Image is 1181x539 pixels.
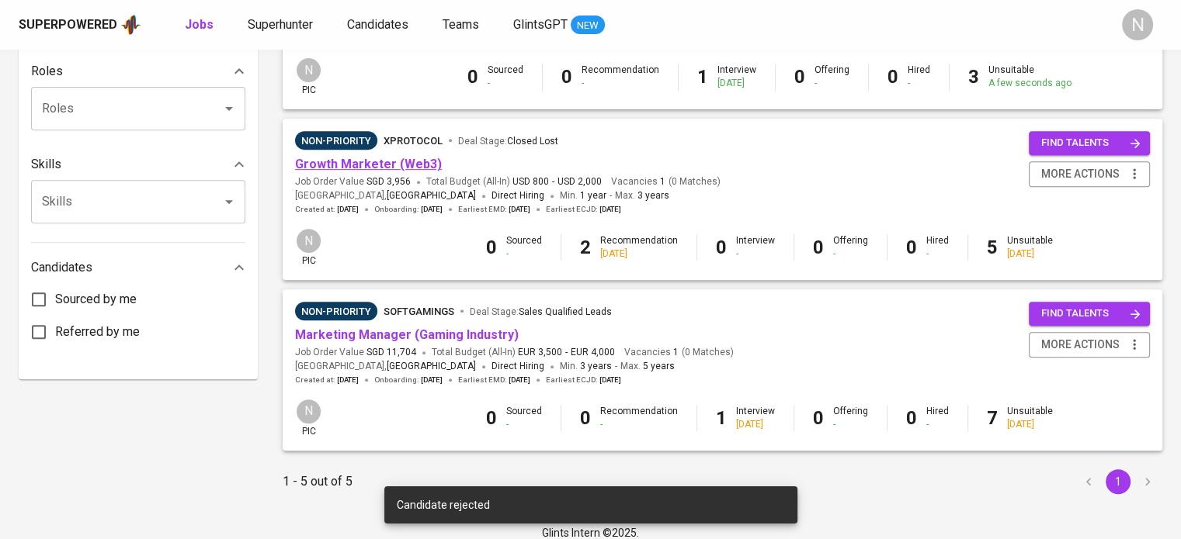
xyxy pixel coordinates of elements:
[443,17,479,32] span: Teams
[1041,305,1141,323] span: find talents
[185,16,217,35] a: Jobs
[736,418,775,431] div: [DATE]
[736,234,775,261] div: Interview
[611,175,721,188] span: Vacancies ( 0 Matches )
[421,204,443,215] span: [DATE]
[815,77,849,90] div: -
[31,149,245,180] div: Skills
[558,175,602,188] span: USD 2,000
[813,407,824,429] b: 0
[906,237,917,258] b: 0
[600,405,678,431] div: Recommendation
[1029,302,1150,326] button: find talents
[347,16,412,35] a: Candidates
[295,304,377,320] span: Non-Priority
[295,359,476,375] span: [GEOGRAPHIC_DATA] ,
[506,405,542,431] div: Sourced
[833,247,868,261] div: -
[518,346,562,359] span: EUR 3,500
[1007,405,1053,431] div: Unsuitable
[716,237,727,258] b: 0
[506,247,542,261] div: -
[580,190,606,201] span: 1 year
[987,407,998,429] b: 7
[716,407,727,429] b: 1
[560,190,606,201] span: Min.
[295,133,377,149] span: Non-Priority
[366,346,416,359] span: SGD 11,704
[624,346,734,359] span: Vacancies ( 0 Matches )
[833,234,868,261] div: Offering
[509,375,530,385] span: [DATE]
[486,237,497,258] b: 0
[337,375,359,385] span: [DATE]
[55,323,140,341] span: Referred by me
[470,306,612,317] span: Deal Stage :
[599,204,621,215] span: [DATE]
[31,258,92,277] p: Candidates
[185,17,214,32] b: Jobs
[1007,247,1053,261] div: [DATE]
[31,62,63,81] p: Roles
[513,16,605,35] a: GlintsGPT NEW
[1041,164,1120,184] span: more actions
[347,17,408,32] span: Candidates
[658,175,665,188] span: 1
[295,302,377,320] div: Pending Client’s Feedback
[295,131,377,150] div: Pending Client’s Feedback
[697,66,708,88] b: 1
[295,188,476,204] span: [GEOGRAPHIC_DATA] ,
[926,247,949,261] div: -
[546,204,621,215] span: Earliest ECJD :
[1029,161,1150,187] button: more actions
[295,327,519,342] a: Marketing Manager (Gaming Industry)
[248,16,316,35] a: Superhunter
[717,77,756,90] div: [DATE]
[987,237,998,258] b: 5
[1007,418,1053,431] div: [DATE]
[988,64,1072,90] div: Unsuitable
[374,375,443,385] span: Onboarding :
[833,418,868,431] div: -
[506,234,542,261] div: Sourced
[582,64,659,90] div: Recommendation
[492,361,544,371] span: Direct Hiring
[1122,9,1153,40] div: N
[374,204,443,215] span: Onboarding :
[492,190,544,201] span: Direct Hiring
[560,361,612,371] span: Min.
[1041,335,1120,354] span: more actions
[671,346,679,359] span: 1
[295,227,322,268] div: pic
[887,66,898,88] b: 0
[458,375,530,385] span: Earliest EMD :
[513,17,568,32] span: GlintsGPT
[1106,469,1131,494] button: page 1
[426,175,602,188] span: Total Budget (All-In)
[906,407,917,429] b: 0
[384,306,454,317] span: SoftGamings
[833,405,868,431] div: Offering
[571,346,615,359] span: EUR 4,000
[620,361,675,371] span: Max.
[248,17,313,32] span: Superhunter
[571,18,605,33] span: NEW
[717,64,756,90] div: Interview
[565,346,568,359] span: -
[384,135,443,147] span: XProtocol
[600,247,678,261] div: [DATE]
[295,57,322,84] div: N
[295,57,322,97] div: pic
[908,77,930,90] div: -
[582,77,659,90] div: -
[1074,469,1162,494] nav: pagination navigation
[467,66,478,88] b: 0
[458,204,530,215] span: Earliest EMD :
[1029,332,1150,358] button: more actions
[509,204,530,215] span: [DATE]
[813,237,824,258] b: 0
[507,136,558,147] span: Closed Lost
[397,497,785,513] div: Candidate rejected
[908,64,930,90] div: Hired
[599,375,621,385] span: [DATE]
